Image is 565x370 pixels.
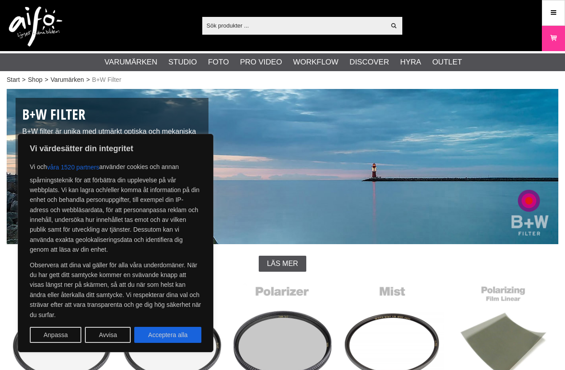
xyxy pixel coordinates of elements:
img: B+W Filter [7,89,558,244]
button: Avvisa [85,327,131,343]
a: Start [7,75,20,84]
div: Vi värdesätter din integritet [18,134,213,352]
span: > [44,75,48,84]
a: Studio [168,56,197,68]
a: Workflow [293,56,338,68]
input: Sök produkter ... [202,19,386,32]
span: > [86,75,90,84]
a: Pro Video [240,56,282,68]
img: logo.png [9,7,62,47]
a: Outlet [432,56,462,68]
p: Observera att dina val gäller för alla våra underdomäner. När du har gett ditt samtycke kommer en... [30,260,201,320]
p: Vi värdesätter din integritet [30,143,201,154]
span: > [22,75,26,84]
a: Hyra [400,56,421,68]
p: Vi och använder cookies och annan spårningsteknik för att förbättra din upplevelse på vår webbpla... [30,159,201,255]
button: Anpassa [30,327,81,343]
button: Acceptera alla [134,327,201,343]
h1: B+W Filter [22,105,202,125]
button: våra 1520 partners [47,159,100,175]
a: Shop [28,75,43,84]
a: Varumärken [104,56,157,68]
a: Foto [208,56,229,68]
div: B+W filter är unika med utmärkt optiska och mekaniska egenskaper. Över 100 års erfarenhet av till... [16,98,208,201]
a: Discover [349,56,389,68]
span: B+W Filter [92,75,121,84]
span: Läs mer [267,260,298,268]
a: Varumärken [51,75,84,84]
